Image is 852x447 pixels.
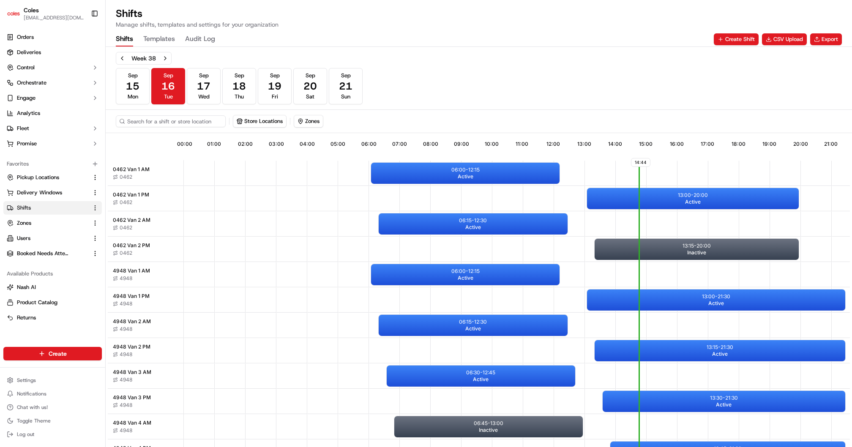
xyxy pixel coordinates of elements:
div: Week 38 [131,54,156,63]
p: 13:00 - 21:30 [702,293,730,300]
button: 4948 [113,326,132,333]
button: Coles [24,6,39,14]
span: 19 [268,79,281,93]
span: 18 [232,79,246,93]
span: 4948 Van 2 AM [113,318,151,325]
span: 00:00 [177,141,192,147]
span: Sep [341,72,351,79]
button: Sep21Sun [329,68,363,104]
span: 0462 Van 1 PM [113,191,149,198]
a: Product Catalog [7,299,98,306]
span: Nash AI [17,283,36,291]
a: Users [7,234,88,242]
span: Active [712,351,728,357]
span: Inactive [479,427,498,433]
button: Next week [159,52,171,64]
span: Log out [17,431,34,438]
span: Pickup Locations [17,174,59,181]
p: 13:30 - 21:30 [710,395,738,401]
span: 21:00 [824,141,838,147]
span: 4948 [120,351,132,358]
button: 4948 [113,275,132,282]
span: 08:00 [423,141,438,147]
span: Delivery Windows [17,189,62,196]
button: CSV Upload [762,33,807,45]
span: Active [716,401,732,408]
button: Sep20Sat [293,68,327,104]
button: ColesColes[EMAIL_ADDRESS][DOMAIN_NAME] [3,3,87,24]
span: 17:00 [701,141,714,147]
span: 21 [339,79,352,93]
span: 16 [161,79,175,93]
span: 4948 [120,402,132,409]
a: Deliveries [3,46,102,59]
button: Control [3,61,102,74]
span: 06:00 [361,141,377,147]
span: Control [17,64,35,71]
span: 4948 Van 1 PM [113,293,150,300]
a: Booked Needs Attention [7,250,88,257]
button: 0462 [113,199,132,206]
p: 06:00 - 12:15 [451,268,480,275]
span: Orders [17,33,34,41]
span: Booked Needs Attention [17,250,70,257]
button: 4948 [113,427,132,434]
span: 4948 Van 2 PM [113,343,150,350]
button: Shifts [3,201,102,215]
span: Thu [235,93,244,101]
button: Booked Needs Attention [3,247,102,260]
span: Active [465,224,481,231]
a: Shifts [7,204,88,212]
p: 13:15 - 21:30 [707,344,733,351]
button: Sep17Wed [187,68,221,104]
span: Sep [128,72,138,79]
button: 4948 [113,376,132,383]
span: 05:00 [330,141,345,147]
button: 0462 [113,174,132,180]
button: Fleet [3,122,102,135]
button: Create [3,347,102,360]
div: Favorites [3,157,102,171]
button: Promise [3,137,102,150]
button: 0462 [113,224,132,231]
span: Fri [272,93,278,101]
span: Wed [198,93,210,101]
span: Notifications [17,390,46,397]
a: Returns [7,314,98,322]
span: Users [17,234,30,242]
h1: Shifts [116,7,279,20]
button: 4948 [113,351,132,358]
span: 0462 Van 2 PM [113,242,150,249]
span: 12:00 [546,141,560,147]
button: Zones [294,115,323,127]
span: 4948 Van 3 AM [113,369,151,376]
button: Export [810,33,842,45]
button: 0462 [113,250,132,256]
button: Store Locations [233,115,287,128]
p: 06:00 - 12:15 [451,166,480,173]
span: 14:44 [631,158,650,167]
span: 13:00 [577,141,591,147]
span: Sun [341,93,350,101]
span: 18:00 [732,141,745,147]
button: Previous week [116,52,128,64]
span: Sat [306,93,314,101]
button: Chat with us! [3,401,102,413]
span: Active [465,325,481,332]
img: Coles [7,7,20,20]
span: Create [49,349,67,358]
button: Audit Log [185,32,215,46]
a: Delivery Windows [7,189,88,196]
button: Sep15Mon [116,68,150,104]
button: Engage [3,91,102,105]
span: 14:00 [608,141,622,147]
button: 4948 [113,300,132,307]
span: Active [473,376,489,383]
p: 06:15 - 12:30 [459,319,487,325]
span: 10:00 [485,141,499,147]
span: 4948 Van 1 AM [113,267,150,274]
span: Sep [235,72,244,79]
span: 4948 [120,427,132,434]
